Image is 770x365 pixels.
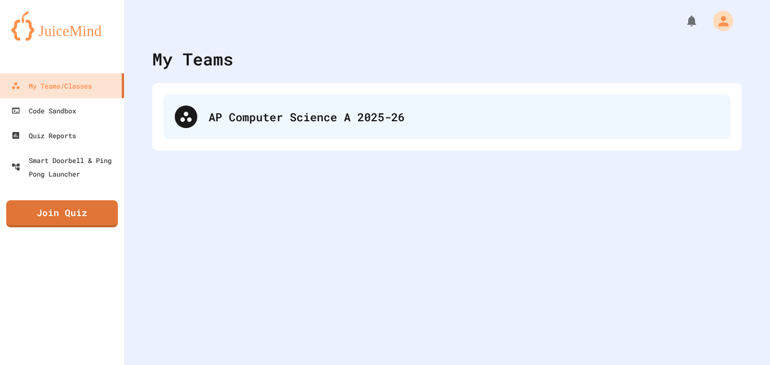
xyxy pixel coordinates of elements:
a: Join Quiz [6,200,118,227]
div: AP Computer Science A 2025-26 [163,94,731,139]
div: Smart Doorbell & Ping Pong Launcher [11,153,120,181]
div: My Account [701,8,736,34]
div: My Teams/Classes [11,79,92,93]
div: My Notifications [664,11,701,30]
div: Quiz Reports [11,129,76,142]
div: Code Sandbox [11,104,76,117]
div: AP Computer Science A 2025-26 [209,108,719,125]
div: My Teams [152,46,233,72]
img: logo-orange.svg [11,11,113,41]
